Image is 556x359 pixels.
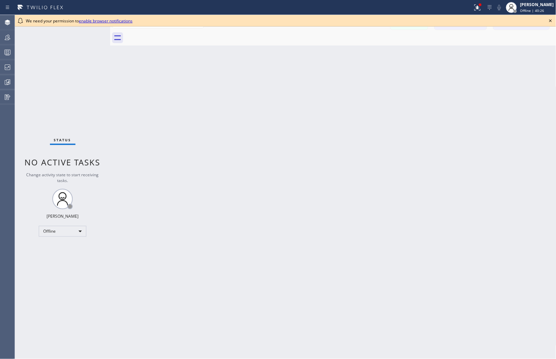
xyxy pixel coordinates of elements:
span: Status [54,138,71,142]
div: [PERSON_NAME] [47,213,79,219]
span: Change activity state to start receiving tasks. [27,172,99,183]
button: Mute [494,3,504,12]
div: Offline [39,226,86,237]
span: Offline | 40:26 [520,8,544,13]
div: [PERSON_NAME] [520,2,554,7]
span: We need your permission to [26,18,133,24]
a: enable browser notifications [79,18,133,24]
span: No active tasks [25,157,101,168]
